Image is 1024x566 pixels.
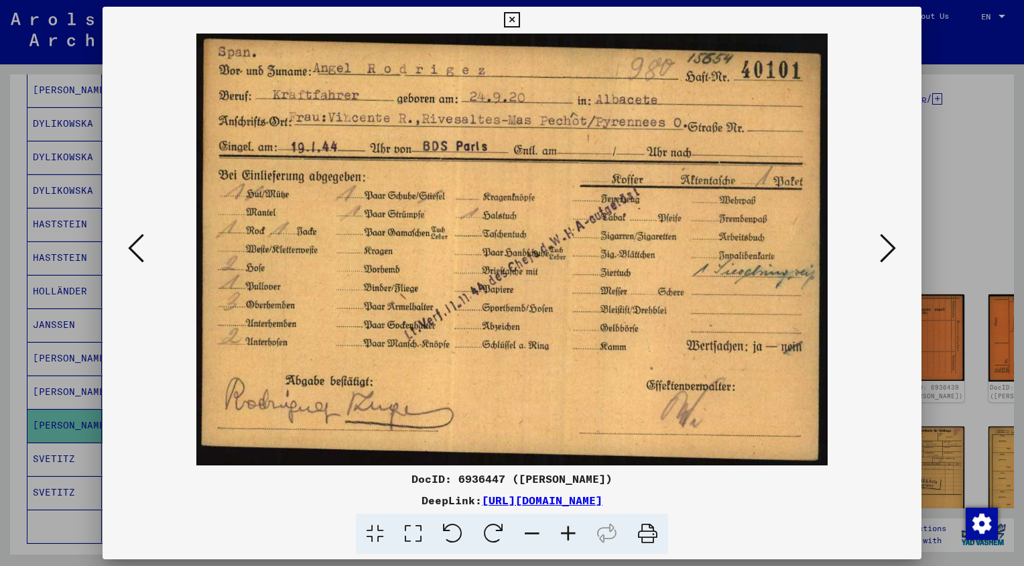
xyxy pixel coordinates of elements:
[103,492,921,508] div: DeepLink:
[965,507,997,539] div: Change consent
[103,471,921,487] div: DocID: 6936447 ([PERSON_NAME])
[966,508,998,540] img: Change consent
[148,34,876,465] img: 001.jpg
[482,494,602,507] a: [URL][DOMAIN_NAME]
